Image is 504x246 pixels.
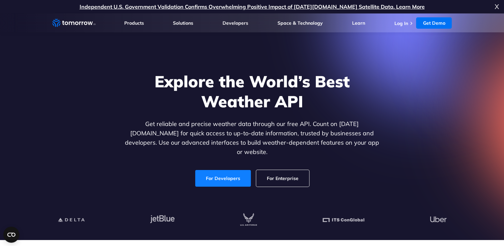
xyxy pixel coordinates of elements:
[124,71,381,111] h1: Explore the World’s Best Weather API
[256,170,309,187] a: For Enterprise
[124,119,381,157] p: Get reliable and precise weather data through our free API. Count on [DATE][DOMAIN_NAME] for quic...
[124,20,144,26] a: Products
[352,20,365,26] a: Learn
[52,18,96,28] a: Home link
[277,20,323,26] a: Space & Technology
[223,20,248,26] a: Developers
[416,17,452,29] a: Get Demo
[80,3,425,10] a: Independent U.S. Government Validation Confirms Overwhelming Positive Impact of [DATE][DOMAIN_NAM...
[394,20,408,26] a: Log In
[173,20,193,26] a: Solutions
[195,170,251,187] a: For Developers
[3,227,19,243] button: Open CMP widget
